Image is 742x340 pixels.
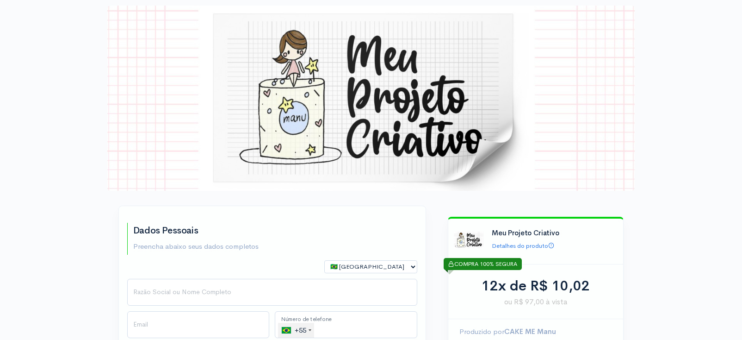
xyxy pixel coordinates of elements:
[504,327,556,336] strong: CAKE ME Manu
[492,242,554,250] a: Detalhes do produto
[133,226,259,236] h2: Dados Pessoais
[444,258,522,270] div: COMPRA 100% SEGURA
[459,327,612,337] p: Produzido por
[133,241,259,252] p: Preencha abaixo seus dados completos
[282,323,314,338] div: +55
[492,229,615,237] h4: Meu Projeto Criativo
[278,323,314,338] div: Brazil (Brasil): +55
[459,276,612,296] div: 12x de R$ 10,02
[107,6,635,191] img: ...
[459,296,612,308] span: ou R$ 97,00 à vista
[454,225,483,255] img: Logo-Meu-Projeto-Criativo-PEQ.jpg
[127,279,417,306] input: Nome Completo
[127,311,270,338] input: Email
